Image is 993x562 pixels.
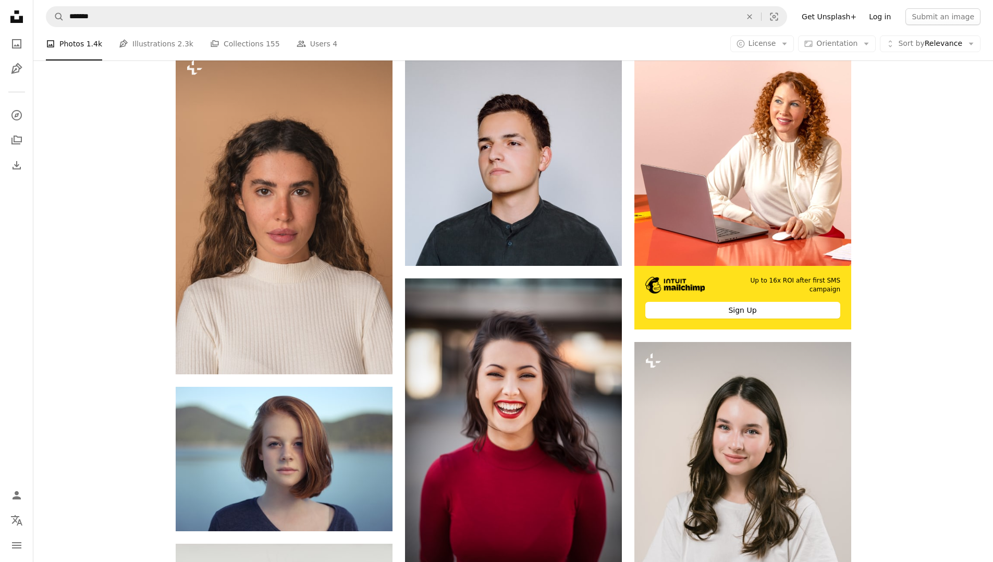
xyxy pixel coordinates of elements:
[6,485,27,506] a: Log in / Sign up
[634,49,851,329] a: Up to 16x ROI after first SMS campaignSign Up
[863,8,897,25] a: Log in
[6,155,27,176] a: Download History
[798,35,876,52] button: Orientation
[119,27,193,60] a: Illustrations 2.3k
[816,39,857,47] span: Orientation
[6,535,27,556] button: Menu
[634,500,851,509] a: a young girl with long hair wearing a white t - shirt
[880,35,980,52] button: Sort byRelevance
[6,33,27,54] a: Photos
[645,277,705,294] img: file-1690386555781-336d1949dad1image
[730,35,794,52] button: License
[176,454,393,463] a: shallow focus photography of woman outdoor during day
[6,130,27,151] a: Collections
[898,39,962,49] span: Relevance
[210,27,280,60] a: Collections 155
[297,27,338,60] a: Users 4
[333,38,337,50] span: 4
[405,153,622,162] a: man in black button-up shirt
[645,302,840,319] div: Sign Up
[738,7,761,27] button: Clear
[176,207,393,216] a: a woman with curly hair wearing a white sweater
[634,49,851,266] img: file-1722962837469-d5d3a3dee0c7image
[898,39,924,47] span: Sort by
[46,6,787,27] form: Find visuals sitewide
[762,7,787,27] button: Visual search
[720,276,840,294] span: Up to 16x ROI after first SMS campaign
[176,49,393,374] img: a woman with curly hair wearing a white sweater
[178,38,193,50] span: 2.3k
[266,38,280,50] span: 155
[749,39,776,47] span: License
[795,8,863,25] a: Get Unsplash+
[46,7,64,27] button: Search Unsplash
[405,49,622,266] img: man in black button-up shirt
[6,105,27,126] a: Explore
[176,387,393,531] img: shallow focus photography of woman outdoor during day
[905,8,980,25] button: Submit an image
[6,6,27,29] a: Home — Unsplash
[6,510,27,531] button: Language
[6,58,27,79] a: Illustrations
[405,436,622,446] a: closeup photography of woman smiling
